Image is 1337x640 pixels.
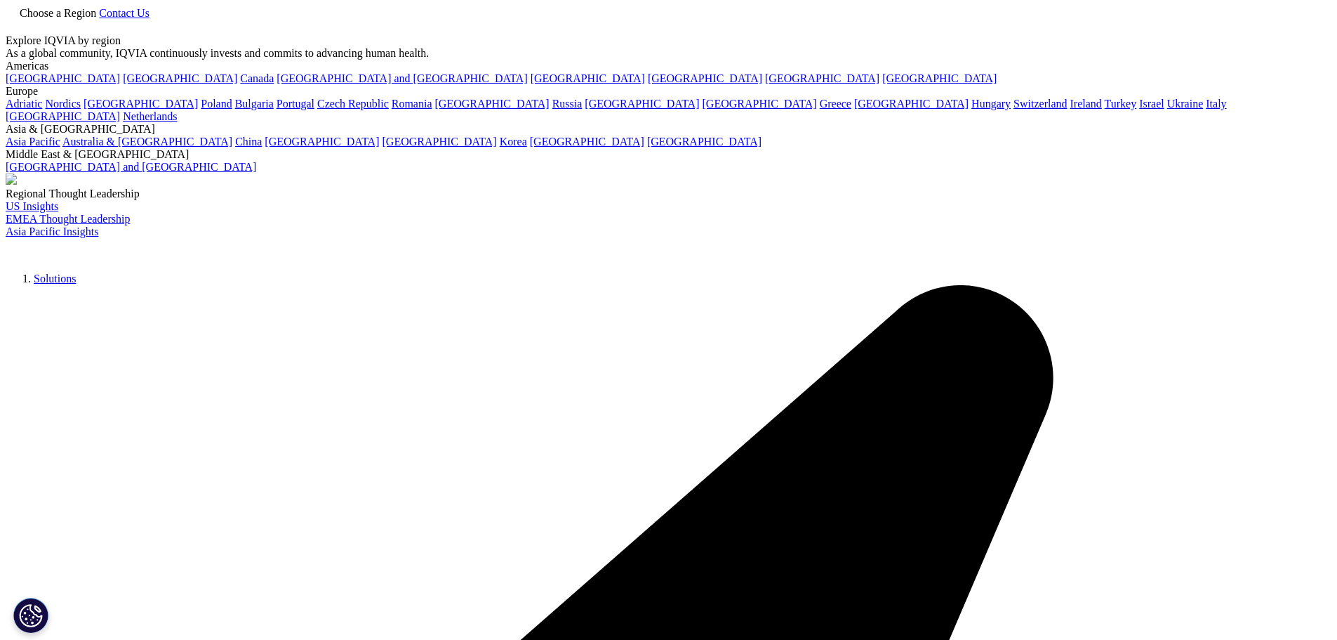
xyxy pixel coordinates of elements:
div: Asia & [GEOGRAPHIC_DATA] [6,123,1331,136]
a: China [235,136,262,148]
a: Czech Republic [317,98,389,110]
a: Portugal [277,98,314,110]
img: 2093_analyzing-data-using-big-screen-display-and-laptop.png [6,174,17,185]
a: Bulgaria [235,98,274,110]
a: Israel [1139,98,1164,110]
a: US Insights [6,200,58,212]
a: [GEOGRAPHIC_DATA] and [GEOGRAPHIC_DATA] [6,161,256,173]
a: [GEOGRAPHIC_DATA] [585,98,699,110]
a: Solutions [34,273,76,285]
a: Netherlands [123,110,177,122]
a: Korea [500,136,527,148]
a: Contact Us [99,7,149,19]
a: Poland [201,98,232,110]
a: Turkey [1105,98,1137,110]
a: [GEOGRAPHIC_DATA] [265,136,379,148]
a: Australia & [GEOGRAPHIC_DATA] [62,136,232,148]
a: Ukraine [1167,98,1204,110]
div: Europe [6,85,1331,98]
a: Italy [1206,98,1226,110]
a: [GEOGRAPHIC_DATA] [531,72,645,84]
a: [GEOGRAPHIC_DATA] [84,98,198,110]
a: Adriatic [6,98,42,110]
a: Canada [240,72,274,84]
a: [GEOGRAPHIC_DATA] [854,98,969,110]
a: Greece [820,98,851,110]
a: Hungary [971,98,1011,110]
a: [GEOGRAPHIC_DATA] [648,72,762,84]
a: [GEOGRAPHIC_DATA] and [GEOGRAPHIC_DATA] [277,72,527,84]
a: [GEOGRAPHIC_DATA] [435,98,550,110]
a: [GEOGRAPHIC_DATA] [123,72,237,84]
a: EMEA Thought Leadership [6,213,130,225]
a: Asia Pacific Insights [6,226,98,237]
a: Switzerland [1013,98,1067,110]
span: Choose a Region [20,7,96,19]
a: [GEOGRAPHIC_DATA] [6,72,120,84]
div: Explore IQVIA by region [6,34,1331,47]
a: [GEOGRAPHIC_DATA] [647,136,761,148]
a: Romania [392,98,432,110]
div: Middle East & [GEOGRAPHIC_DATA] [6,148,1331,161]
img: IQVIA Healthcare Information Technology and Pharma Clinical Research Company [6,238,118,259]
a: [GEOGRAPHIC_DATA] [703,98,817,110]
div: Regional Thought Leadership [6,188,1331,200]
a: Ireland [1070,98,1102,110]
a: Asia Pacific [6,136,60,148]
a: Russia [552,98,583,110]
a: Nordics [45,98,81,110]
a: [GEOGRAPHIC_DATA] [882,72,997,84]
a: [GEOGRAPHIC_DATA] [530,136,644,148]
a: [GEOGRAPHIC_DATA] [765,72,879,84]
a: [GEOGRAPHIC_DATA] [383,136,497,148]
button: Paramètres des cookies [13,598,48,633]
div: Americas [6,60,1331,72]
div: As a global community, IQVIA continuously invests and commits to advancing human health. [6,47,1331,60]
a: [GEOGRAPHIC_DATA] [6,110,120,122]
